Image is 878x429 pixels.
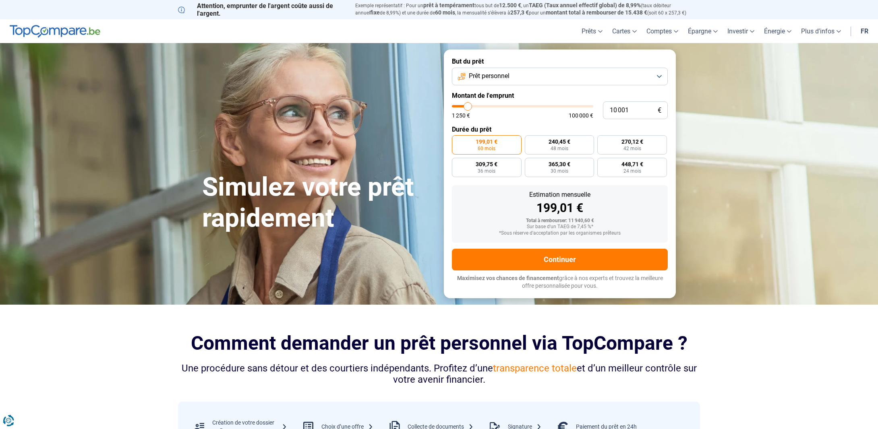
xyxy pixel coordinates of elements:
[549,139,570,144] span: 240,45 €
[457,275,559,281] span: Maximisez vos chances de financement
[458,202,661,214] div: 199,01 €
[355,2,700,16] p: Exemple représentatif : Pour un tous but de , un (taux débiteur annuel de 8,99%) et une durée de ...
[178,332,700,354] h2: Comment demander un prêt personnel via TopCompare ?
[621,139,643,144] span: 270,12 €
[452,92,668,99] label: Montant de l'emprunt
[493,363,577,374] span: transparence totale
[458,218,661,224] div: Total à rembourser: 11 940,60 €
[452,68,668,85] button: Prêt personnel
[452,249,668,270] button: Continuer
[458,231,661,236] div: *Sous réserve d'acceptation par les organismes prêteurs
[458,192,661,198] div: Estimation mensuelle
[723,19,759,43] a: Investir
[202,172,434,234] h1: Simulez votre prêt rapidement
[546,9,647,16] span: montant total à rembourser de 15.438 €
[435,9,455,16] span: 60 mois
[577,19,607,43] a: Prêts
[759,19,796,43] a: Énergie
[683,19,723,43] a: Épargne
[499,2,521,8] span: 12.500 €
[623,169,641,173] span: 24 mois
[856,19,873,43] a: fr
[623,146,641,151] span: 42 mois
[510,9,529,16] span: 257,3 €
[478,146,495,151] span: 60 mois
[607,19,642,43] a: Cartes
[551,146,568,151] span: 48 mois
[452,58,668,65] label: But du prêt
[370,9,380,16] span: fixe
[452,113,470,118] span: 1 250 €
[10,25,100,38] img: TopCompare
[569,113,593,118] span: 100 000 €
[452,274,668,290] p: grâce à nos experts et trouvez la meilleure offre personnalisée pour vous.
[452,126,668,133] label: Durée du prêt
[476,161,497,167] span: 309,75 €
[549,161,570,167] span: 365,30 €
[178,363,700,386] div: Une procédure sans détour et des courtiers indépendants. Profitez d’une et d’un meilleur contrôle...
[458,224,661,230] div: Sur base d'un TAEG de 7,45 %*
[529,2,641,8] span: TAEG (Taux annuel effectif global) de 8,99%
[642,19,683,43] a: Comptes
[423,2,474,8] span: prêt à tempérament
[476,139,497,144] span: 199,01 €
[796,19,846,43] a: Plus d'infos
[178,2,346,17] p: Attention, emprunter de l'argent coûte aussi de l'argent.
[469,72,509,80] span: Prêt personnel
[478,169,495,173] span: 36 mois
[621,161,643,167] span: 448,71 €
[658,107,661,114] span: €
[551,169,568,173] span: 30 mois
